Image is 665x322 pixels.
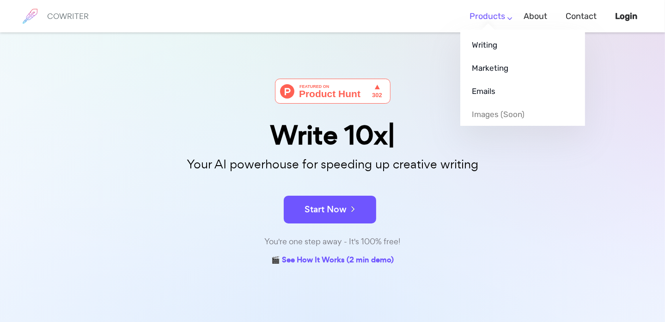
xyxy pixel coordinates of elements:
a: 🎬 See How It Works (2 min demo) [271,254,394,268]
button: Start Now [284,196,376,223]
img: brand logo [18,5,42,28]
a: Login [615,3,637,30]
a: Writing [460,33,585,56]
div: Write 10x [102,122,564,149]
b: Login [615,11,637,21]
a: Products [470,3,505,30]
h6: COWRITER [47,12,89,20]
div: You're one step away - It's 100% free! [102,235,564,248]
a: Emails [460,80,585,103]
a: Marketing [460,56,585,80]
img: Cowriter - Your AI buddy for speeding up creative writing | Product Hunt [275,79,390,104]
p: Your AI powerhouse for speeding up creative writing [102,155,564,174]
a: Contact [566,3,597,30]
a: About [524,3,547,30]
